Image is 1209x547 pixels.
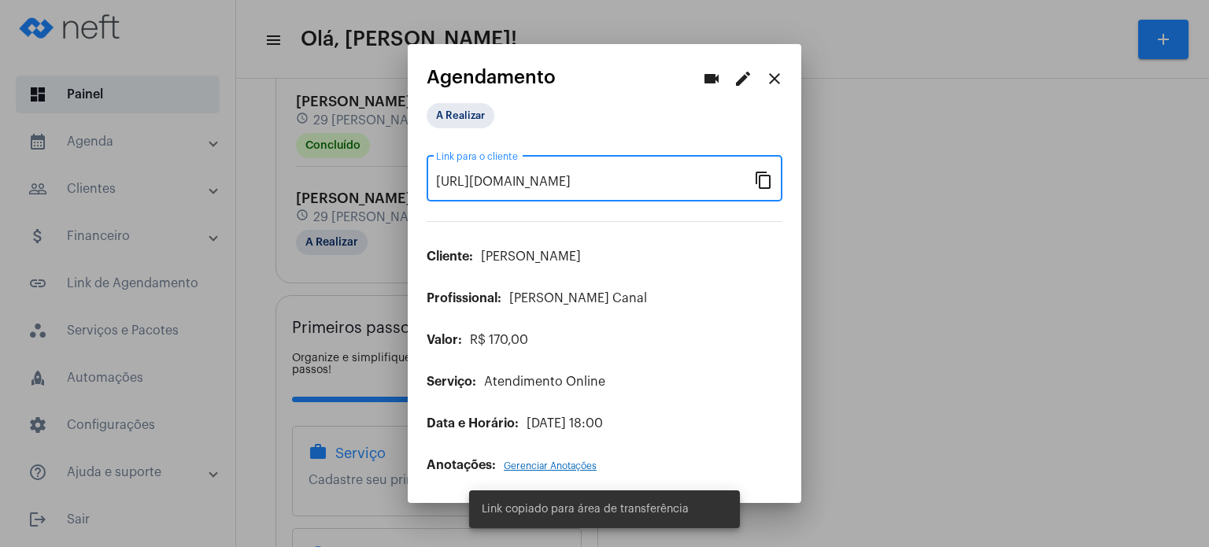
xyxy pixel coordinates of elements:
[427,250,473,263] span: Cliente:
[427,292,501,305] span: Profissional:
[734,69,752,88] mat-icon: edit
[765,69,784,88] mat-icon: close
[427,103,494,128] mat-chip: A Realizar
[470,334,528,346] span: R$ 170,00
[504,461,597,471] span: Gerenciar Anotações
[481,250,581,263] span: [PERSON_NAME]
[427,459,496,471] span: Anotações:
[436,175,754,189] input: Link
[427,417,519,430] span: Data e Horário:
[702,69,721,88] mat-icon: videocam
[509,292,647,305] span: [PERSON_NAME] Canal
[484,375,605,388] span: Atendimento Online
[427,67,556,87] span: Agendamento
[754,170,773,189] mat-icon: content_copy
[427,375,476,388] span: Serviço:
[482,501,689,517] span: Link copiado para área de transferência
[427,334,462,346] span: Valor:
[527,417,603,430] span: [DATE] 18:00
